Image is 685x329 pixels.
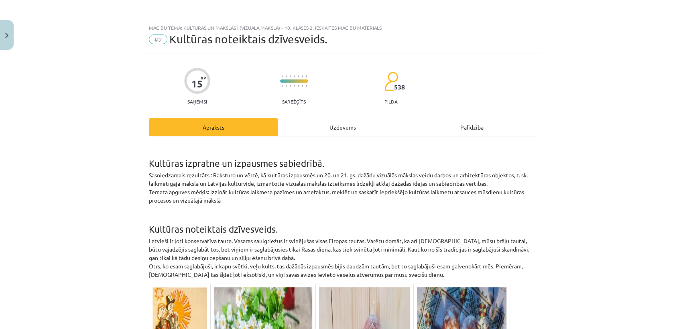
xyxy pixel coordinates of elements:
[5,33,8,38] img: icon-close-lesson-0947bae3869378f0d4975bcd49f059093ad1ed9edebbc8119c70593378902aed.svg
[294,85,295,87] img: icon-short-line-57e1e144782c952c97e751825c79c345078a6d821885a25fce030b3d8c18986b.svg
[282,99,306,104] p: Sarežģīts
[407,118,537,136] div: Palīdzība
[201,75,206,80] span: XP
[302,85,303,87] img: icon-short-line-57e1e144782c952c97e751825c79c345078a6d821885a25fce030b3d8c18986b.svg
[149,35,167,44] span: #2
[384,71,398,91] img: students-c634bb4e5e11cddfef0936a35e636f08e4e9abd3cc4e673bd6f9a4125e45ecb1.svg
[184,99,210,104] p: Saņemsi
[149,171,537,205] p: Sasniedzamais rezultāts : Raksturo un vērtē, kā kultūras izpausmēs un 20. un 21. gs. dažādu vizuā...
[306,85,307,87] img: icon-short-line-57e1e144782c952c97e751825c79c345078a6d821885a25fce030b3d8c18986b.svg
[290,75,291,77] img: icon-short-line-57e1e144782c952c97e751825c79c345078a6d821885a25fce030b3d8c18986b.svg
[302,75,303,77] img: icon-short-line-57e1e144782c952c97e751825c79c345078a6d821885a25fce030b3d8c18986b.svg
[169,32,327,46] span: Kultūras noteiktais dzīvesveids.
[394,83,405,91] span: 538
[298,75,299,77] img: icon-short-line-57e1e144782c952c97e751825c79c345078a6d821885a25fce030b3d8c18986b.svg
[149,144,537,169] h1: Kultūras izpratne un izpausmes sabiedrībā.
[294,75,295,77] img: icon-short-line-57e1e144782c952c97e751825c79c345078a6d821885a25fce030b3d8c18986b.svg
[149,118,278,136] div: Apraksts
[149,209,537,234] h1: Kultūras noteiktais dzīvesveids.
[384,99,397,104] p: pilda
[298,85,299,87] img: icon-short-line-57e1e144782c952c97e751825c79c345078a6d821885a25fce030b3d8c18986b.svg
[306,75,307,77] img: icon-short-line-57e1e144782c952c97e751825c79c345078a6d821885a25fce030b3d8c18986b.svg
[149,25,537,30] div: Mācību tēma: Kultūras un mākslas i (vizuālā māksla) - 10. klases 2. ieskaites mācību materiāls
[290,85,291,87] img: icon-short-line-57e1e144782c952c97e751825c79c345078a6d821885a25fce030b3d8c18986b.svg
[191,78,203,89] div: 15
[278,118,407,136] div: Uzdevums
[149,237,537,279] p: Latvieši ir ļoti konservatīva tauta. Vasaras saulgriežus ir svinējušas visas Eiropas tautas. Varē...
